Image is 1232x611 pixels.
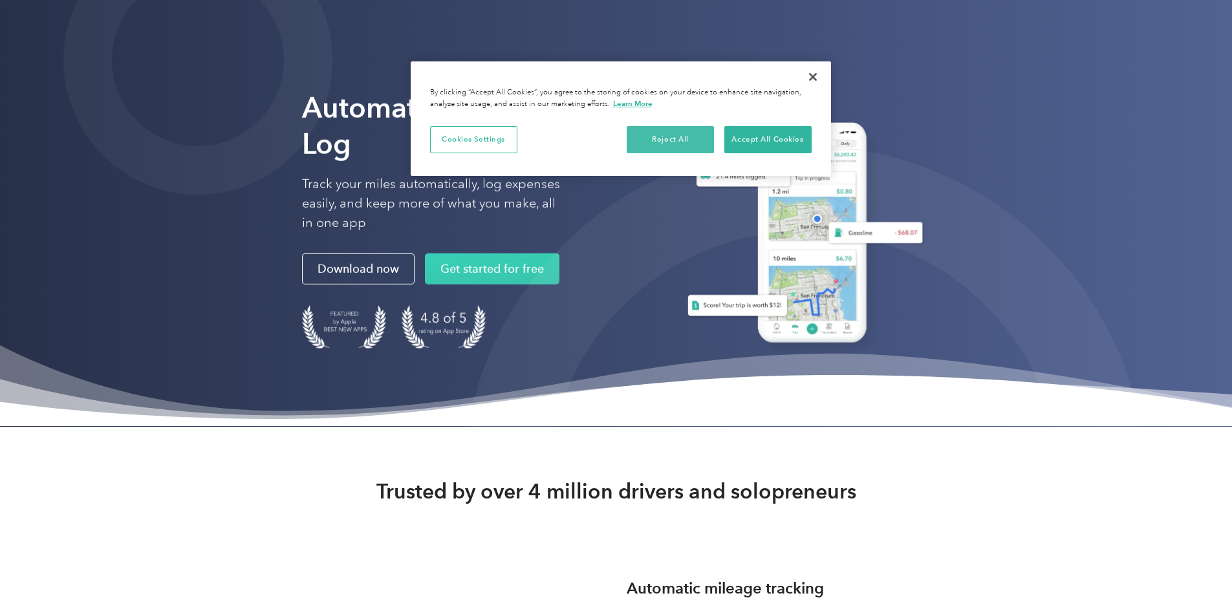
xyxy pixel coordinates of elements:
[302,91,613,161] strong: Automate Your Mileage Log
[627,126,714,153] button: Reject All
[411,61,831,176] div: Cookie banner
[425,253,559,284] a: Get started for free
[402,305,486,348] img: 4.9 out of 5 stars on the app store
[302,175,561,233] p: Track your miles automatically, log expenses easily, and keep more of what you make, all in one app
[613,99,653,108] a: More information about your privacy, opens in a new tab
[411,61,831,176] div: Privacy
[430,126,517,153] button: Cookies Settings
[376,478,856,504] strong: Trusted by over 4 million drivers and solopreneurs
[627,577,824,600] h3: Automatic mileage tracking
[724,126,812,153] button: Accept All Cookies
[430,87,812,110] div: By clicking “Accept All Cookies”, you agree to the storing of cookies on your device to enhance s...
[302,253,415,284] a: Download now
[302,305,386,348] img: Badge for Featured by Apple Best New Apps
[799,63,827,91] button: Close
